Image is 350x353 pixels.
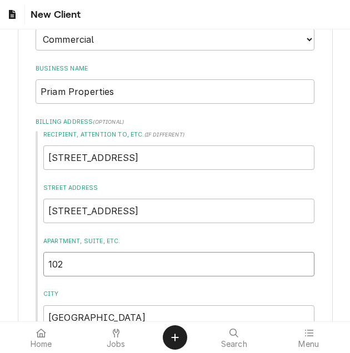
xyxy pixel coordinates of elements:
[144,132,184,138] span: ( if different )
[43,184,314,223] div: Street Address
[43,290,314,329] div: City
[2,4,22,24] a: Go to Estimates
[27,7,81,22] span: New Client
[43,130,314,139] label: Recipient, Attention To, etc.
[107,340,126,349] span: Jobs
[43,184,314,193] label: Street Address
[221,340,247,349] span: Search
[36,64,314,73] label: Business Name
[197,324,271,351] a: Search
[43,290,314,299] label: City
[43,130,314,170] div: Recipient, Attention To, etc.
[163,325,187,350] button: Create Object
[36,118,314,127] label: Billing Address
[4,324,78,351] a: Home
[31,340,52,349] span: Home
[43,237,314,276] div: Apartment, Suite, etc.
[298,340,319,349] span: Menu
[79,324,153,351] a: Jobs
[43,237,314,246] label: Apartment, Suite, etc.
[272,324,346,351] a: Menu
[36,64,314,104] div: Business Name
[36,13,314,51] div: Industry Type
[93,119,124,125] span: ( optional )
